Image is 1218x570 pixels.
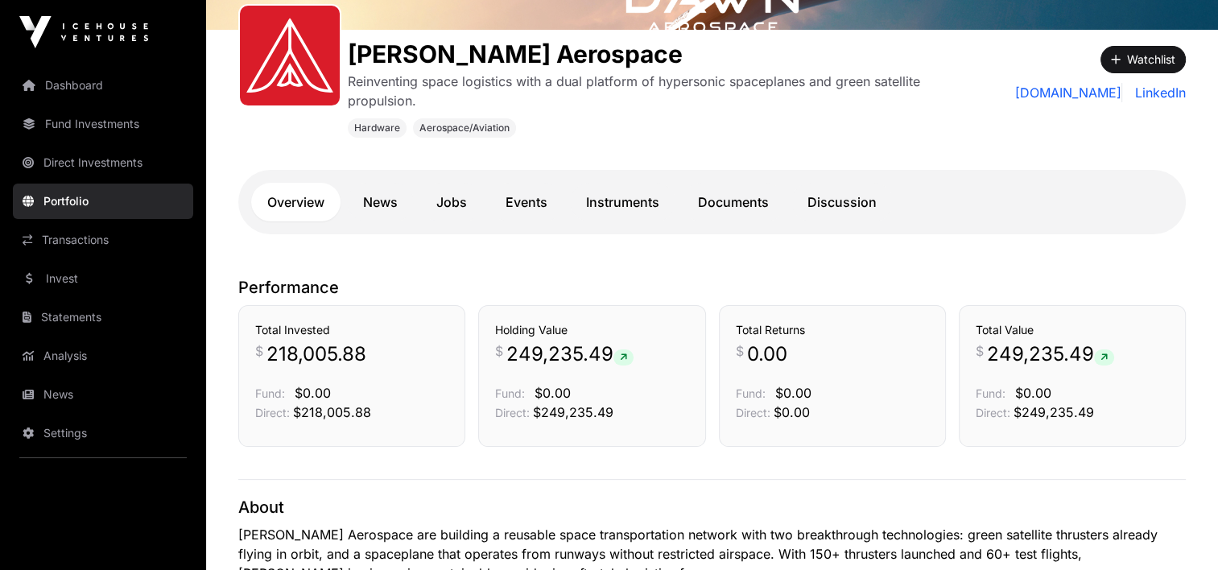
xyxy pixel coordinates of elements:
[570,183,675,221] a: Instruments
[251,183,1173,221] nav: Tabs
[419,122,510,134] span: Aerospace/Aviation
[1014,404,1094,420] span: $249,235.49
[791,183,893,221] a: Discussion
[495,322,688,338] h3: Holding Value
[1015,385,1051,401] span: $0.00
[295,385,331,401] span: $0.00
[266,341,366,367] span: 218,005.88
[354,122,400,134] span: Hardware
[246,12,333,99] img: Dawn-Icon.svg
[13,106,193,142] a: Fund Investments
[238,276,1186,299] p: Performance
[976,341,984,361] span: $
[255,322,448,338] h3: Total Invested
[736,341,744,361] span: $
[13,415,193,451] a: Settings
[347,183,414,221] a: News
[976,322,1169,338] h3: Total Value
[13,261,193,296] a: Invest
[251,183,341,221] a: Overview
[535,385,571,401] span: $0.00
[1015,83,1122,102] a: [DOMAIN_NAME]
[255,386,285,400] span: Fund:
[736,386,766,400] span: Fund:
[1100,46,1186,73] button: Watchlist
[506,341,634,367] span: 249,235.49
[13,145,193,180] a: Direct Investments
[1129,83,1186,102] a: LinkedIn
[1137,493,1218,570] iframe: Chat Widget
[495,386,525,400] span: Fund:
[255,406,290,419] span: Direct:
[736,322,929,338] h3: Total Returns
[976,386,1005,400] span: Fund:
[13,222,193,258] a: Transactions
[747,341,787,367] span: 0.00
[987,341,1114,367] span: 249,235.49
[489,183,564,221] a: Events
[255,341,263,361] span: $
[533,404,613,420] span: $249,235.49
[736,406,770,419] span: Direct:
[775,385,811,401] span: $0.00
[13,338,193,374] a: Analysis
[348,39,949,68] h1: [PERSON_NAME] Aerospace
[774,404,810,420] span: $0.00
[976,406,1010,419] span: Direct:
[420,183,483,221] a: Jobs
[238,496,1186,518] p: About
[495,406,530,419] span: Direct:
[495,341,503,361] span: $
[682,183,785,221] a: Documents
[19,16,148,48] img: Icehouse Ventures Logo
[13,377,193,412] a: News
[293,404,371,420] span: $218,005.88
[348,72,949,110] p: Reinventing space logistics with a dual platform of hypersonic spaceplanes and green satellite pr...
[13,184,193,219] a: Portfolio
[13,68,193,103] a: Dashboard
[13,299,193,335] a: Statements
